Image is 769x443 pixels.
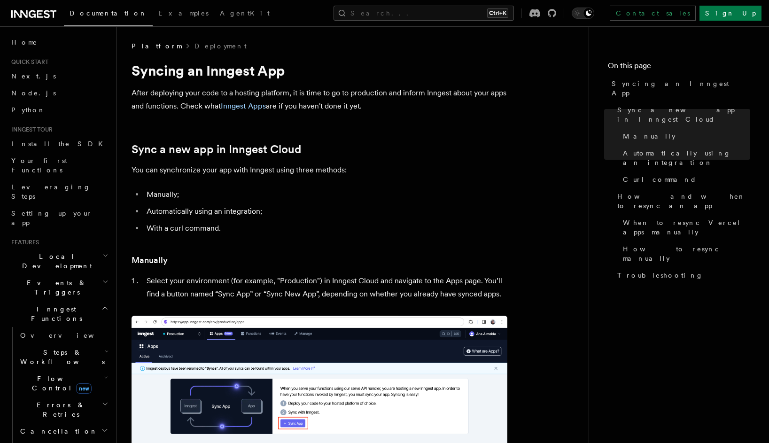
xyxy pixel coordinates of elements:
a: Install the SDK [8,135,110,152]
li: With a curl command. [144,222,507,235]
span: AgentKit [220,9,270,17]
span: new [76,383,92,394]
span: Local Development [8,252,102,271]
button: Local Development [8,248,110,274]
a: Curl command [619,171,750,188]
span: How and when to resync an app [617,192,750,210]
a: Leveraging Steps [8,179,110,205]
span: Events & Triggers [8,278,102,297]
a: Manually [132,254,168,267]
a: Syncing an Inngest App [608,75,750,101]
span: Automatically using an integration [623,148,750,167]
a: AgentKit [214,3,275,25]
button: Search...Ctrl+K [334,6,514,21]
button: Cancellation [16,423,110,440]
span: Install the SDK [11,140,109,148]
button: Flow Controlnew [16,370,110,396]
li: Manually; [144,188,507,201]
span: Python [11,106,46,114]
a: Sync a new app in Inngest Cloud [132,143,301,156]
span: Documentation [70,9,147,17]
span: Sync a new app in Inngest Cloud [617,105,750,124]
span: Inngest Functions [8,304,101,323]
a: Setting up your app [8,205,110,231]
span: Overview [20,332,117,339]
a: Documentation [64,3,153,26]
h4: On this page [608,60,750,75]
button: Events & Triggers [8,274,110,301]
a: How and when to resync an app [614,188,750,214]
span: Flow Control [16,374,103,393]
span: Examples [158,9,209,17]
span: Errors & Retries [16,400,102,419]
p: You can synchronize your app with Inngest using three methods: [132,163,507,177]
a: Examples [153,3,214,25]
span: Setting up your app [11,210,92,226]
a: Overview [16,327,110,344]
span: Leveraging Steps [11,183,91,200]
span: When to resync Vercel apps manually [623,218,750,237]
a: Home [8,34,110,51]
a: When to resync Vercel apps manually [619,214,750,241]
a: Contact sales [610,6,696,21]
span: Troubleshooting [617,271,703,280]
a: Automatically using an integration [619,145,750,171]
h1: Syncing an Inngest App [132,62,507,79]
span: Inngest tour [8,126,53,133]
span: Platform [132,41,181,51]
a: Node.js [8,85,110,101]
span: Quick start [8,58,48,66]
span: Features [8,239,39,246]
a: Troubleshooting [614,267,750,284]
a: How to resync manually [619,241,750,267]
span: Your first Functions [11,157,67,174]
li: Automatically using an integration; [144,205,507,218]
span: Steps & Workflows [16,348,105,366]
button: Errors & Retries [16,396,110,423]
a: Inngest Apps [221,101,266,110]
span: How to resync manually [623,244,750,263]
span: Manually [623,132,676,141]
span: Home [11,38,38,47]
a: Sign Up [699,6,761,21]
span: Syncing an Inngest App [612,79,750,98]
p: After deploying your code to a hosting platform, it is time to go to production and inform Innges... [132,86,507,113]
button: Steps & Workflows [16,344,110,370]
kbd: Ctrl+K [487,8,508,18]
a: Manually [619,128,750,145]
a: Sync a new app in Inngest Cloud [614,101,750,128]
a: Next.js [8,68,110,85]
a: Python [8,101,110,118]
span: Next.js [11,72,56,80]
a: Your first Functions [8,152,110,179]
button: Inngest Functions [8,301,110,327]
li: Select your environment (for example, "Production") in Inngest Cloud and navigate to the Apps pag... [144,274,507,301]
span: Curl command [623,175,697,184]
span: Node.js [11,89,56,97]
button: Toggle dark mode [572,8,594,19]
span: Cancellation [16,427,98,436]
a: Deployment [194,41,247,51]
